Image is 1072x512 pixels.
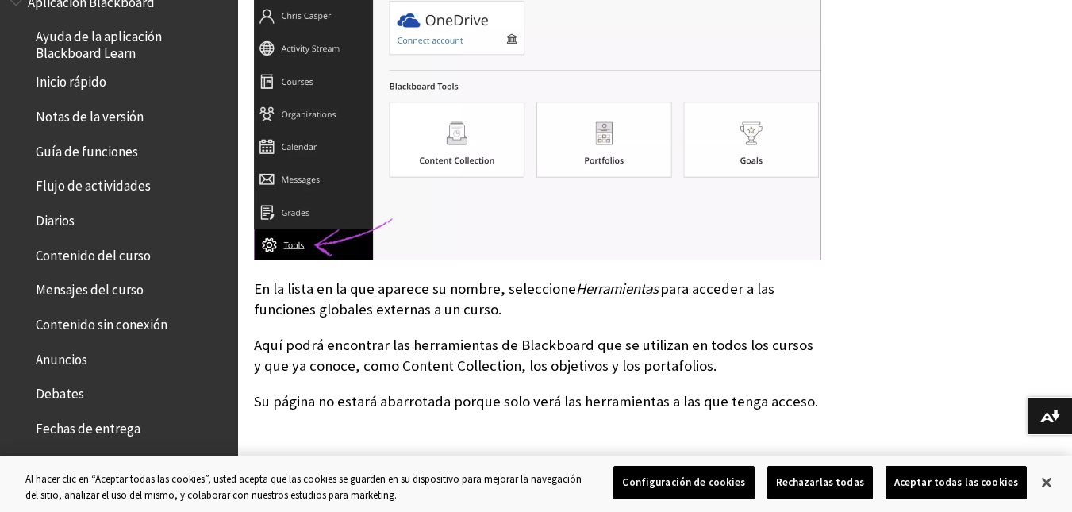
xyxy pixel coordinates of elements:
span: Guía de funciones [36,138,138,160]
button: Cerrar [1029,465,1064,500]
p: En la lista en la que aparece su nombre, seleccione para acceder a las funciones globales externa... [254,279,821,320]
span: Inicio rápido [36,69,106,90]
p: Aquí podrá encontrar las herramientas de Blackboard que se utilizan en todos los cursos y que ya ... [254,335,821,376]
span: Anuncios [36,346,87,368]
span: Contenido sin conexión [36,311,167,333]
button: Rechazarlas todas [767,466,873,499]
p: Su página no estará abarrotada porque solo verá las herramientas a las que tenga acceso. [254,391,821,412]
span: Ayuda de la aplicación Blackboard Learn [36,24,227,61]
button: Aceptar todas las cookies [886,466,1027,499]
span: Contenido del curso [36,242,151,264]
button: Configuración de cookies [613,466,754,499]
span: Debates [36,381,84,402]
span: Mensajes del curso [36,277,144,298]
span: Diarios [36,207,75,229]
div: Al hacer clic en “Aceptar todas las cookies”, usted acepta que las cookies se guarden en su dispo... [25,472,590,502]
span: Calificaciones [36,450,113,472]
span: Fechas de entrega [36,415,140,437]
span: Herramientas [576,279,659,298]
span: Flujo de actividades [36,173,151,194]
span: Notas de la versión [36,103,144,125]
